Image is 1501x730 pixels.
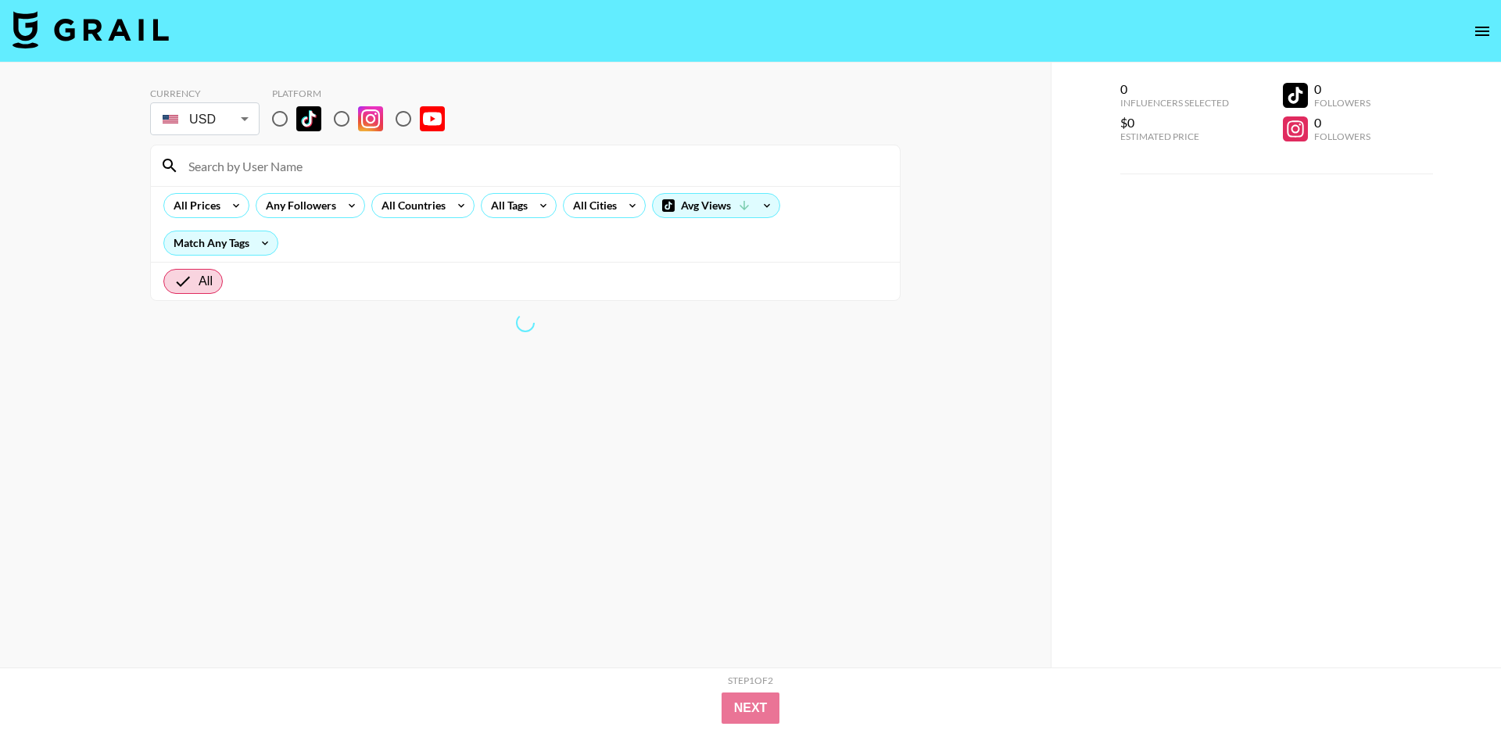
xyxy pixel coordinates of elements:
[722,692,780,724] button: Next
[564,194,620,217] div: All Cities
[13,11,169,48] img: Grail Talent
[150,88,260,99] div: Currency
[1314,131,1370,142] div: Followers
[1314,97,1370,109] div: Followers
[372,194,449,217] div: All Countries
[1314,81,1370,97] div: 0
[179,153,890,178] input: Search by User Name
[728,675,773,686] div: Step 1 of 2
[358,106,383,131] img: Instagram
[653,194,779,217] div: Avg Views
[153,106,256,133] div: USD
[164,194,224,217] div: All Prices
[514,312,536,333] span: Refreshing lists, bookers, clients, countries, tags, cities, talent, talent...
[199,272,213,291] span: All
[164,231,278,255] div: Match Any Tags
[1120,97,1229,109] div: Influencers Selected
[272,88,457,99] div: Platform
[1120,81,1229,97] div: 0
[1120,131,1229,142] div: Estimated Price
[1120,115,1229,131] div: $0
[296,106,321,131] img: TikTok
[1467,16,1498,47] button: open drawer
[256,194,339,217] div: Any Followers
[1314,115,1370,131] div: 0
[420,106,445,131] img: YouTube
[1423,652,1482,711] iframe: Drift Widget Chat Controller
[482,194,531,217] div: All Tags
